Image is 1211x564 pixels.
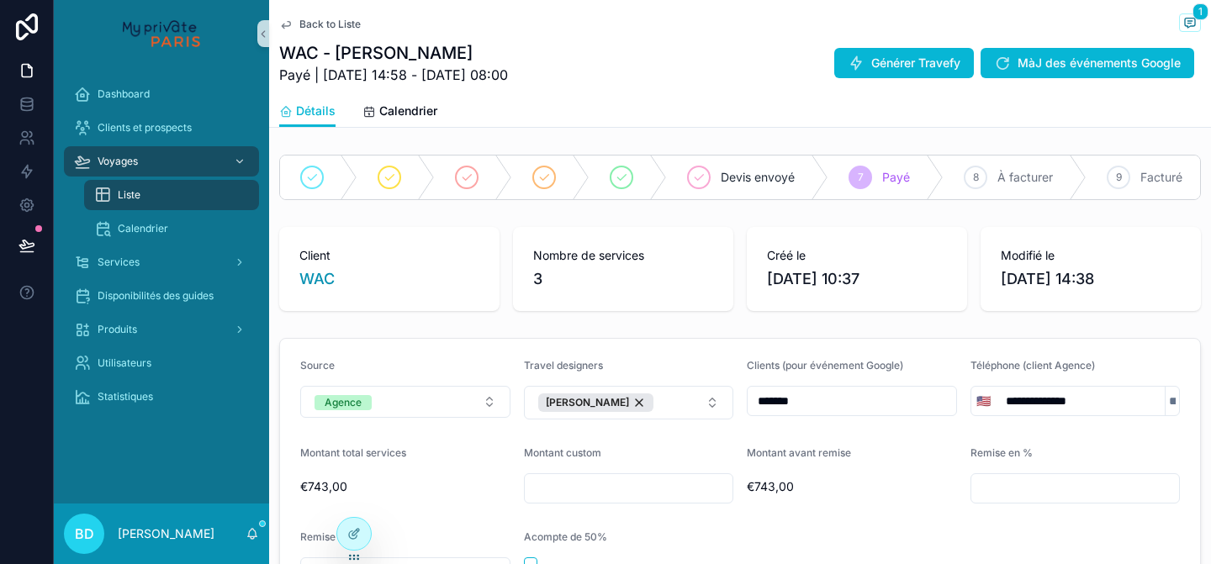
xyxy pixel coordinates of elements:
[98,256,140,269] span: Services
[1116,171,1122,184] span: 9
[64,146,259,177] a: Voyages
[98,323,137,336] span: Produits
[64,314,259,345] a: Produits
[1001,267,1181,291] span: [DATE] 14:38
[976,393,991,409] span: 🇺🇸
[747,359,903,372] span: Clients (pour événement Google)
[767,267,947,291] span: [DATE] 10:37
[296,103,336,119] span: Détails
[871,55,960,71] span: Générer Travefy
[98,87,150,101] span: Dashboard
[970,359,1095,372] span: Téléphone (client Agence)
[721,169,795,186] span: Devis envoyé
[84,180,259,210] a: Liste
[1018,55,1181,71] span: MàJ des événements Google
[1001,247,1181,264] span: Modifié le
[379,103,437,119] span: Calendrier
[64,348,259,378] a: Utilisateurs
[118,525,214,542] p: [PERSON_NAME]
[971,386,996,416] button: Select Button
[98,390,153,403] span: Statistiques
[279,65,508,85] span: Payé | [DATE] 14:58 - [DATE] 08:00
[279,18,361,31] a: Back to Liste
[75,524,94,544] span: BD
[981,48,1194,78] button: MàJ des événements Google
[98,121,192,134] span: Clients et prospects
[64,79,259,109] a: Dashboard
[279,96,336,128] a: Détails
[1192,3,1208,20] span: 1
[362,96,437,129] a: Calendrier
[538,393,653,412] button: Unselect 14
[300,530,359,543] span: Remise en €
[299,267,335,291] a: WAC
[834,48,974,78] button: Générer Travefy
[279,41,508,65] h1: WAC - [PERSON_NAME]
[299,18,361,31] span: Back to Liste
[524,359,603,372] span: Travel designers
[64,247,259,277] a: Services
[98,155,138,168] span: Voyages
[299,247,479,264] span: Client
[858,171,864,184] span: 7
[747,446,851,459] span: Montant avant remise
[300,386,510,418] button: Select Button
[524,446,601,459] span: Montant custom
[997,169,1053,186] span: À facturer
[123,20,199,47] img: App logo
[970,446,1033,459] span: Remise en %
[98,356,151,370] span: Utilisateurs
[767,247,947,264] span: Créé le
[300,478,510,495] span: €743,00
[546,396,629,409] span: [PERSON_NAME]
[64,382,259,412] a: Statistiques
[1140,169,1182,186] span: Facturé
[64,281,259,311] a: Disponibilités des guides
[973,171,979,184] span: 8
[325,395,362,410] div: Agence
[64,113,259,143] a: Clients et prospects
[524,530,607,543] span: Acompte de 50%
[533,247,713,264] span: Nombre de services
[54,67,269,434] div: scrollable content
[533,267,713,291] span: 3
[747,478,957,495] span: €743,00
[524,386,734,419] button: Select Button
[1179,13,1201,34] button: 1
[84,213,259,244] a: Calendrier
[118,222,168,235] span: Calendrier
[300,359,335,372] span: Source
[118,188,140,202] span: Liste
[300,446,406,459] span: Montant total services
[98,289,214,303] span: Disponibilités des guides
[882,169,910,186] span: Payé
